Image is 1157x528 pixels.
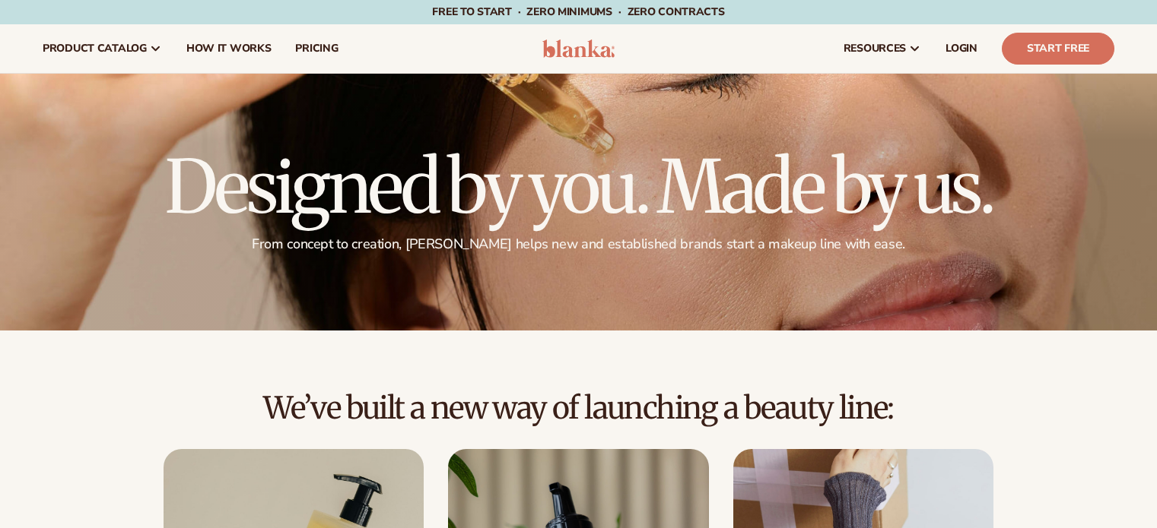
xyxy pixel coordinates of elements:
span: Free to start · ZERO minimums · ZERO contracts [432,5,724,19]
a: resources [831,24,933,73]
h2: We’ve built a new way of launching a beauty line: [43,391,1114,425]
span: How It Works [186,43,272,55]
p: From concept to creation, [PERSON_NAME] helps new and established brands start a makeup line with... [165,236,993,253]
img: logo [542,40,615,58]
span: resources [844,43,906,55]
a: Start Free [1002,33,1114,65]
a: pricing [283,24,350,73]
span: product catalog [43,43,147,55]
span: LOGIN [946,43,977,55]
a: How It Works [174,24,284,73]
a: LOGIN [933,24,990,73]
span: pricing [295,43,338,55]
a: product catalog [30,24,174,73]
h1: Designed by you. Made by us. [165,150,993,223]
